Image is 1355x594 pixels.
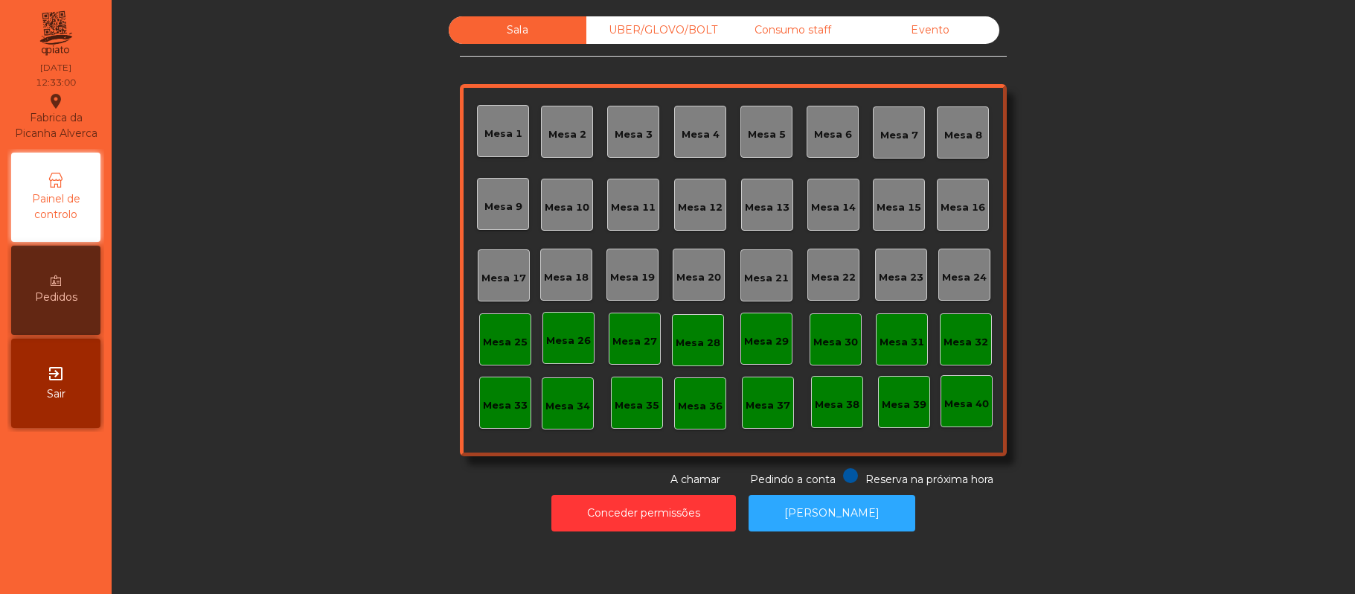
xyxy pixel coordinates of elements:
span: A chamar [670,473,720,486]
div: Mesa 19 [610,270,655,285]
div: Mesa 17 [481,271,526,286]
div: Mesa 29 [744,334,789,349]
div: Mesa 35 [615,398,659,413]
div: Mesa 27 [612,334,657,349]
div: Mesa 30 [813,335,858,350]
div: Mesa 15 [877,200,921,215]
div: Mesa 8 [944,128,982,143]
button: Conceder permissões [551,495,736,531]
div: Mesa 37 [746,398,790,413]
div: Mesa 18 [544,270,589,285]
button: [PERSON_NAME] [749,495,915,531]
div: Mesa 22 [811,270,856,285]
div: 12:33:00 [36,76,76,89]
div: Mesa 4 [682,127,720,142]
div: [DATE] [40,61,71,74]
div: Mesa 13 [745,200,789,215]
div: Mesa 9 [484,199,522,214]
span: Pedidos [35,290,77,305]
div: Mesa 16 [941,200,985,215]
span: Reserva na próxima hora [865,473,993,486]
div: Consumo staff [724,16,862,44]
div: Mesa 32 [944,335,988,350]
div: Mesa 1 [484,127,522,141]
div: Mesa 40 [944,397,989,412]
div: Mesa 2 [548,127,586,142]
div: Mesa 20 [676,270,721,285]
i: exit_to_app [47,365,65,383]
div: Mesa 25 [483,335,528,350]
div: Mesa 34 [545,399,590,414]
i: location_on [47,92,65,110]
div: Sala [449,16,586,44]
div: Mesa 11 [611,200,656,215]
div: Mesa 23 [879,270,923,285]
div: Mesa 26 [546,333,591,348]
div: Mesa 12 [678,200,723,215]
div: Evento [862,16,999,44]
div: Mesa 33 [483,398,528,413]
span: Painel de controlo [15,191,97,223]
div: Mesa 5 [748,127,786,142]
div: Mesa 24 [942,270,987,285]
div: Mesa 14 [811,200,856,215]
div: Mesa 31 [880,335,924,350]
div: UBER/GLOVO/BOLT [586,16,724,44]
div: Mesa 36 [678,399,723,414]
div: Fabrica da Picanha Alverca [12,92,100,141]
div: Mesa 28 [676,336,720,351]
div: Mesa 38 [815,397,859,412]
img: qpiato [37,7,74,60]
div: Mesa 21 [744,271,789,286]
div: Mesa 7 [880,128,918,143]
div: Mesa 39 [882,397,926,412]
span: Pedindo a conta [750,473,836,486]
div: Mesa 6 [814,127,852,142]
div: Mesa 10 [545,200,589,215]
span: Sair [47,386,65,402]
div: Mesa 3 [615,127,653,142]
